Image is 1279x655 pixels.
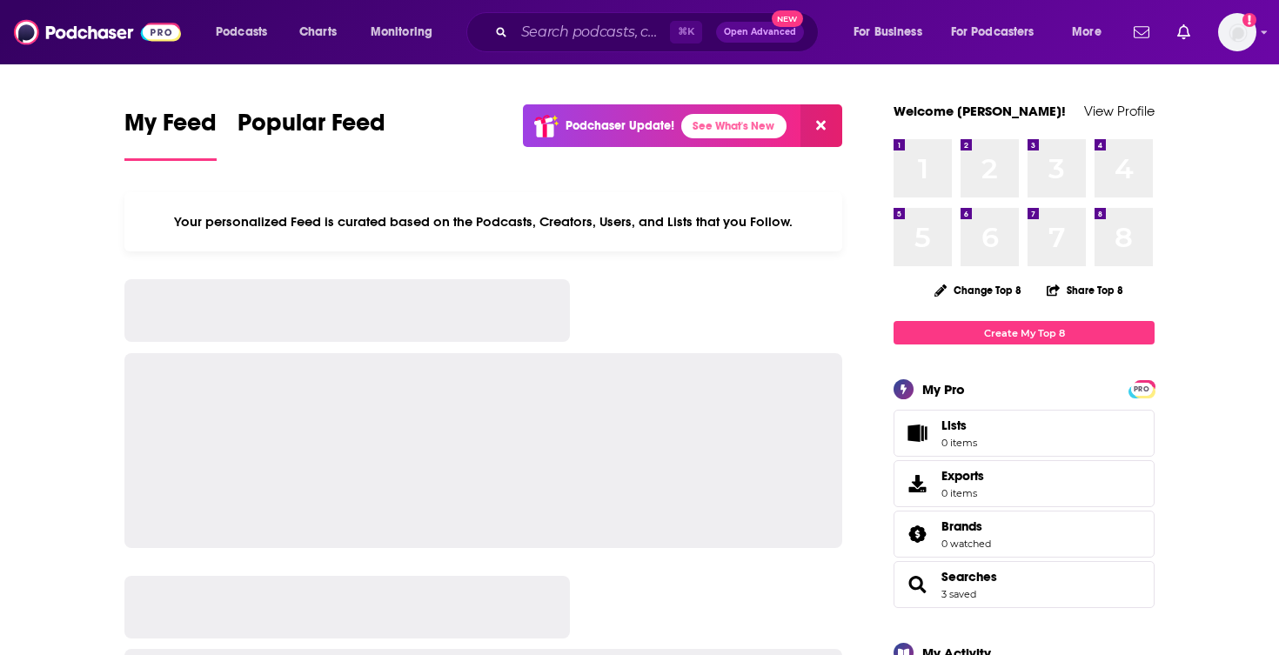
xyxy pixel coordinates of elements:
[514,18,670,46] input: Search podcasts, credits, & more...
[941,468,984,484] span: Exports
[941,538,991,550] a: 0 watched
[1060,18,1123,46] button: open menu
[483,12,835,52] div: Search podcasts, credits, & more...
[854,20,922,44] span: For Business
[716,22,804,43] button: Open AdvancedNew
[951,20,1035,44] span: For Podcasters
[1127,17,1156,47] a: Show notifications dropdown
[941,437,977,449] span: 0 items
[941,487,984,499] span: 0 items
[204,18,290,46] button: open menu
[566,118,674,133] p: Podchaser Update!
[1242,13,1256,27] svg: Add a profile image
[941,588,976,600] a: 3 saved
[299,20,337,44] span: Charts
[894,103,1066,119] a: Welcome [PERSON_NAME]!
[900,572,934,597] a: Searches
[894,410,1155,457] a: Lists
[900,522,934,546] a: Brands
[1131,383,1152,396] span: PRO
[841,18,944,46] button: open menu
[1218,13,1256,51] button: Show profile menu
[1218,13,1256,51] img: User Profile
[124,108,217,161] a: My Feed
[216,20,267,44] span: Podcasts
[358,18,455,46] button: open menu
[1131,382,1152,395] a: PRO
[724,28,796,37] span: Open Advanced
[288,18,347,46] a: Charts
[894,561,1155,608] span: Searches
[894,321,1155,344] a: Create My Top 8
[1170,17,1197,47] a: Show notifications dropdown
[900,471,934,496] span: Exports
[941,418,967,433] span: Lists
[941,518,982,534] span: Brands
[772,10,803,27] span: New
[900,421,934,445] span: Lists
[1046,273,1124,307] button: Share Top 8
[681,114,787,138] a: See What's New
[238,108,385,148] span: Popular Feed
[940,18,1060,46] button: open menu
[371,20,432,44] span: Monitoring
[922,381,965,398] div: My Pro
[924,279,1032,301] button: Change Top 8
[1072,20,1102,44] span: More
[941,518,991,534] a: Brands
[1218,13,1256,51] span: Logged in as maiak
[941,418,977,433] span: Lists
[670,21,702,43] span: ⌘ K
[941,569,997,585] a: Searches
[238,108,385,161] a: Popular Feed
[124,108,217,148] span: My Feed
[124,192,842,251] div: Your personalized Feed is curated based on the Podcasts, Creators, Users, and Lists that you Follow.
[894,511,1155,558] span: Brands
[14,16,181,49] img: Podchaser - Follow, Share and Rate Podcasts
[894,460,1155,507] a: Exports
[1084,103,1155,119] a: View Profile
